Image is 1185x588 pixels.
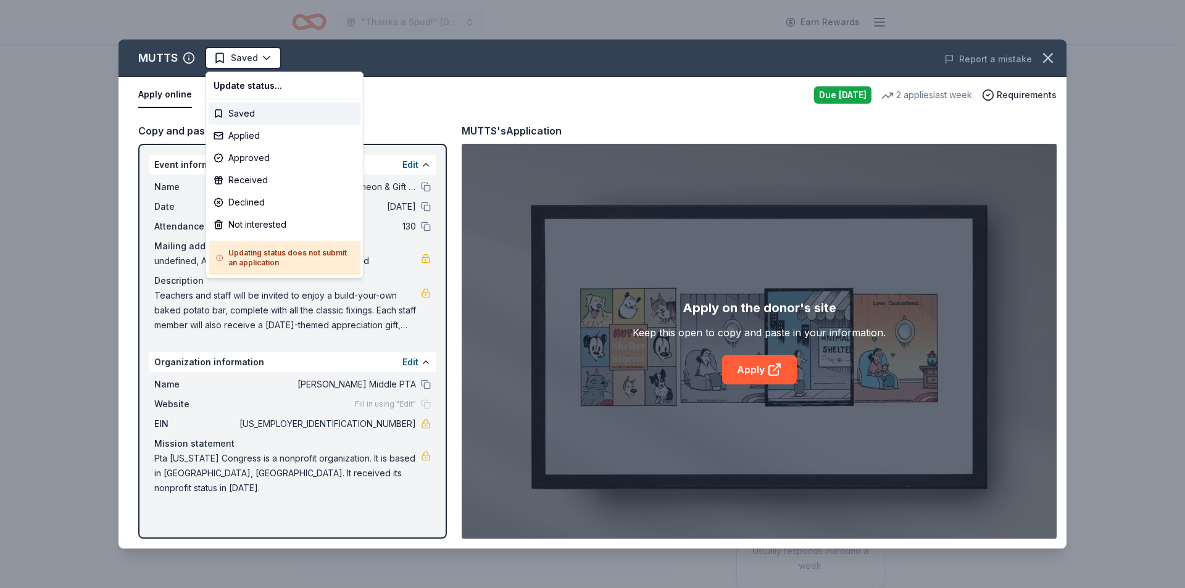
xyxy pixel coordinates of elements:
[216,248,353,268] h5: Updating status does not submit an application
[209,147,360,169] div: Approved
[209,191,360,213] div: Declined
[209,169,360,191] div: Received
[209,125,360,147] div: Applied
[209,75,360,97] div: Update status...
[361,15,460,30] span: “Thanks a Spud!” [DATE] Luncheon & Gift Giveaway
[209,102,360,125] div: Saved
[209,213,360,236] div: Not interested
